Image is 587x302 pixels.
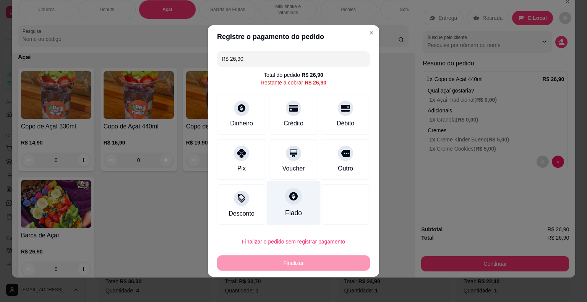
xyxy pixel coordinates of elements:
div: Fiado [285,208,302,218]
div: R$ 26,90 [305,79,326,86]
header: Registre o pagamento do pedido [208,25,379,48]
div: Desconto [229,209,255,218]
div: R$ 26,90 [302,71,323,79]
div: Total do pedido [264,71,323,79]
button: Finalizar o pedido sem registrar pagamento [217,234,370,249]
div: Outro [338,164,353,173]
div: Restante a cobrar [261,79,326,86]
div: Débito [337,119,354,128]
div: Dinheiro [230,119,253,128]
div: Voucher [282,164,305,173]
div: Pix [237,164,246,173]
div: Crédito [284,119,303,128]
input: Ex.: hambúrguer de cordeiro [222,51,365,67]
button: Close [365,27,378,39]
